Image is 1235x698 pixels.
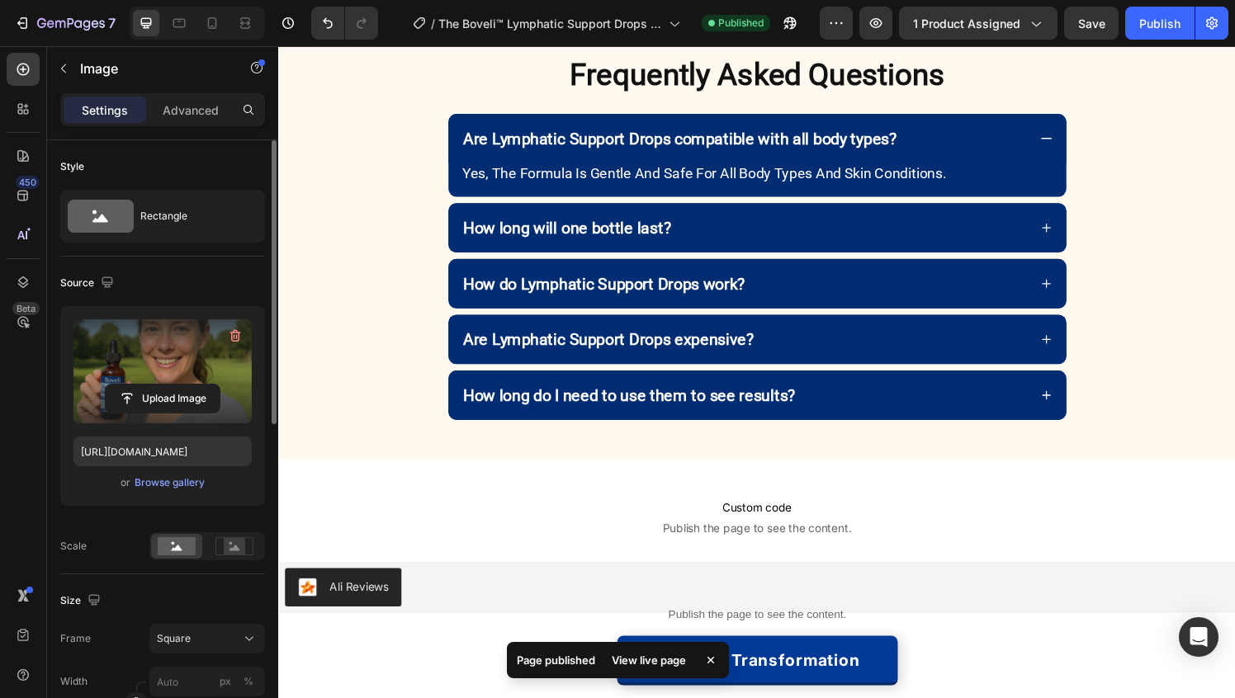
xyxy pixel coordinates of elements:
[431,15,435,32] span: /
[163,101,219,119] p: Advanced
[135,475,205,490] div: Browse gallery
[1179,617,1218,657] div: Open Intercom Messenger
[899,7,1058,40] button: 1 product assigned
[60,674,88,689] label: Width
[1064,7,1119,40] button: Save
[16,176,40,189] div: 450
[121,473,130,493] span: or
[1139,15,1181,32] div: Publish
[60,159,84,174] div: Style
[350,611,641,662] a: Start My Transformation
[60,590,104,612] div: Size
[73,436,252,466] input: https://example.com/image.jpg
[438,15,662,32] span: The Boveli™ Lymphatic Support Drops (50% OFF)
[913,15,1020,32] span: 1 product assigned
[149,667,265,696] input: px%
[718,16,764,31] span: Published
[7,7,123,40] button: 7
[517,652,595,668] p: Page published
[60,631,91,646] label: Frame
[12,302,40,315] div: Beta
[602,648,696,672] div: View live page
[105,384,220,413] button: Upload Image
[220,674,231,689] div: px
[108,13,116,33] p: 7
[390,624,601,648] p: Start My Transformation
[1125,7,1195,40] button: Publish
[80,59,220,78] p: Image
[239,672,258,691] button: px
[157,631,191,646] span: Square
[215,672,235,691] button: %
[311,7,378,40] div: Undo/Redo
[278,46,1235,698] iframe: To enrich screen reader interactions, please activate Accessibility in Grammarly extension settings
[149,624,265,653] button: Square
[82,101,128,119] p: Settings
[244,674,253,689] div: %
[60,539,87,554] div: Scale
[140,197,241,235] div: Rectangle
[134,474,206,491] button: Browse gallery
[1078,17,1105,31] span: Save
[60,272,117,295] div: Source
